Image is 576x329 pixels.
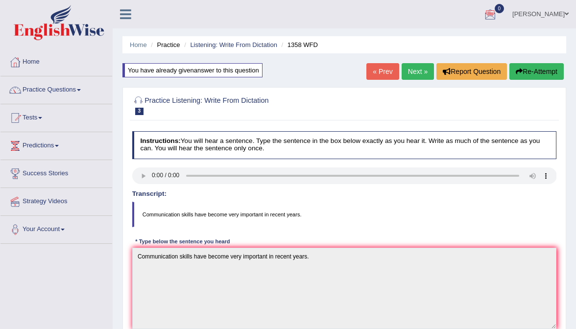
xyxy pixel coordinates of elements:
li: Practice [148,40,180,49]
button: Report Question [436,63,507,80]
a: Strategy Videos [0,188,112,212]
a: Next » [402,63,434,80]
li: 1358 WFD [279,40,318,49]
b: Instructions: [140,137,180,144]
a: Home [0,48,112,73]
a: Success Stories [0,160,112,185]
h4: Transcript: [132,190,557,198]
span: 3 [135,108,144,115]
div: * Type below the sentence you heard [132,238,233,246]
a: « Prev [366,63,399,80]
blockquote: Communication skills have become very important in recent years. [132,202,557,227]
h4: You will hear a sentence. Type the sentence in the box below exactly as you hear it. Write as muc... [132,131,557,159]
button: Re-Attempt [509,63,564,80]
div: You have already given answer to this question [122,63,263,77]
a: Practice Questions [0,76,112,101]
a: Your Account [0,216,112,240]
a: Listening: Write From Dictation [190,41,277,48]
span: 0 [495,4,504,13]
a: Predictions [0,132,112,157]
a: Home [130,41,147,48]
a: Tests [0,104,112,129]
h2: Practice Listening: Write From Dictation [132,94,395,115]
